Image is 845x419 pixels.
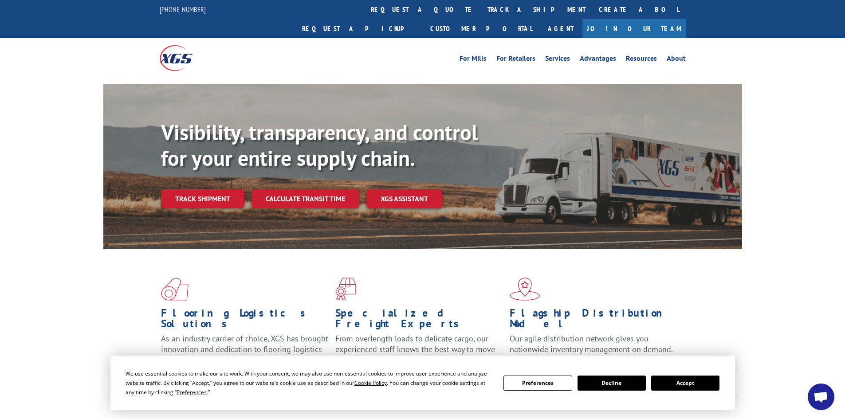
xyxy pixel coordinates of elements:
[651,376,719,391] button: Accept
[110,356,735,410] div: Cookie Consent Prompt
[366,189,442,208] a: XGS ASSISTANT
[161,118,478,172] b: Visibility, transparency, and control for your entire supply chain.
[335,278,356,301] img: xgs-icon-focused-on-flooring-red
[335,333,503,373] p: From overlength loads to delicate cargo, our experienced staff knows the best way to move your fr...
[295,19,424,38] a: Request a pickup
[424,19,539,38] a: Customer Portal
[252,189,359,208] a: Calculate transit time
[160,5,206,14] a: [PHONE_NUMBER]
[578,376,646,391] button: Decline
[503,376,572,391] button: Preferences
[460,55,487,65] a: For Mills
[510,308,677,333] h1: Flagship Distribution Model
[161,278,189,301] img: xgs-icon-total-supply-chain-intelligence-red
[126,369,493,397] div: We use essential cookies to make our site work. With your consent, we may also use non-essential ...
[161,189,244,208] a: Track shipment
[545,55,570,65] a: Services
[580,55,616,65] a: Advantages
[510,333,673,354] span: Our agile distribution network gives you nationwide inventory management on demand.
[667,55,686,65] a: About
[539,19,582,38] a: Agent
[335,308,503,333] h1: Specialized Freight Experts
[177,388,207,396] span: Preferences
[582,19,686,38] a: Join Our Team
[354,379,387,387] span: Cookie Policy
[161,308,329,333] h1: Flooring Logistics Solutions
[510,278,540,301] img: xgs-icon-flagship-distribution-model-red
[161,333,328,365] span: As an industry carrier of choice, XGS has brought innovation and dedication to flooring logistics...
[496,55,535,65] a: For Retailers
[626,55,657,65] a: Resources
[808,384,834,410] div: Open chat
